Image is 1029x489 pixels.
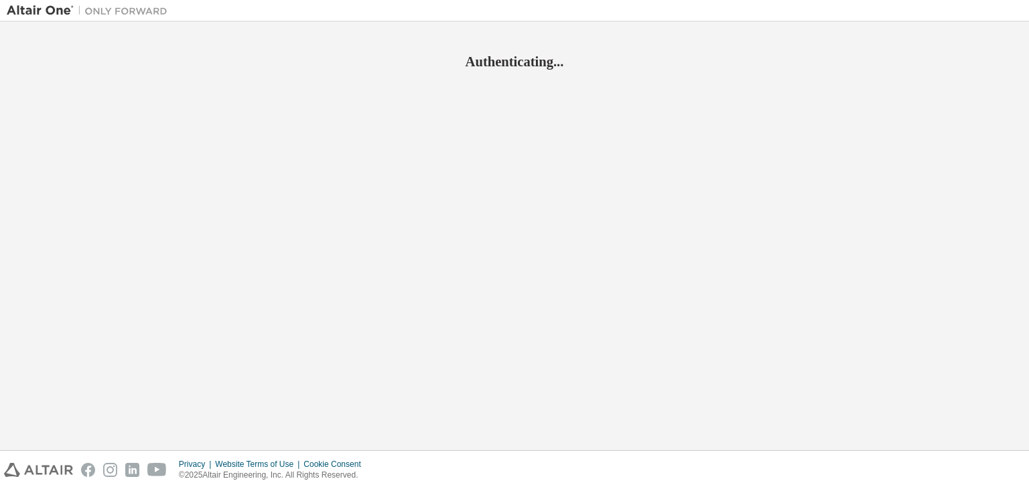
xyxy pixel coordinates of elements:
[179,459,215,470] div: Privacy
[7,53,1022,70] h2: Authenticating...
[7,4,174,17] img: Altair One
[147,463,167,477] img: youtube.svg
[179,470,369,481] p: © 2025 Altair Engineering, Inc. All Rights Reserved.
[81,463,95,477] img: facebook.svg
[303,459,368,470] div: Cookie Consent
[125,463,139,477] img: linkedin.svg
[4,463,73,477] img: altair_logo.svg
[103,463,117,477] img: instagram.svg
[215,459,303,470] div: Website Terms of Use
